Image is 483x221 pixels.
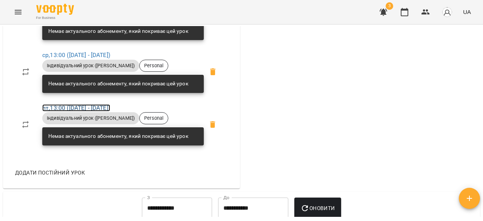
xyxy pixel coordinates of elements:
[48,77,188,91] div: Немає актуального абонементу, який покриває цей урок
[36,4,74,15] img: Voopty Logo
[204,63,222,81] span: Видалити приватний урок Індивідуальний урок Ольга Олександрівна Об'єдкова ср 13:00 клієнта Соколо...
[42,62,139,69] span: Індивідуальний урок ([PERSON_NAME])
[15,168,85,177] span: Додати постійний урок
[140,115,168,122] span: Personal
[36,15,74,20] span: For Business
[294,198,341,219] button: Оновити
[42,51,110,59] a: ср,13:00 ([DATE] - [DATE])
[42,104,110,111] a: пт,13:00 ([DATE] - [DATE])
[300,204,335,213] span: Оновити
[386,2,393,10] span: 3
[463,8,471,16] span: UA
[460,5,474,19] button: UA
[48,25,188,38] div: Немає актуального абонементу, який покриває цей урок
[140,62,168,69] span: Personal
[48,130,188,143] div: Немає актуального абонементу, який покриває цей урок
[42,115,139,122] span: Індивідуальний урок ([PERSON_NAME])
[9,3,27,21] button: Menu
[442,7,452,17] img: avatar_s.png
[12,166,88,179] button: Додати постійний урок
[204,116,222,134] span: Видалити приватний урок Індивідуальний урок Ольга Олександрівна Об'єдкова пт 13:00 клієнта Соколо...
